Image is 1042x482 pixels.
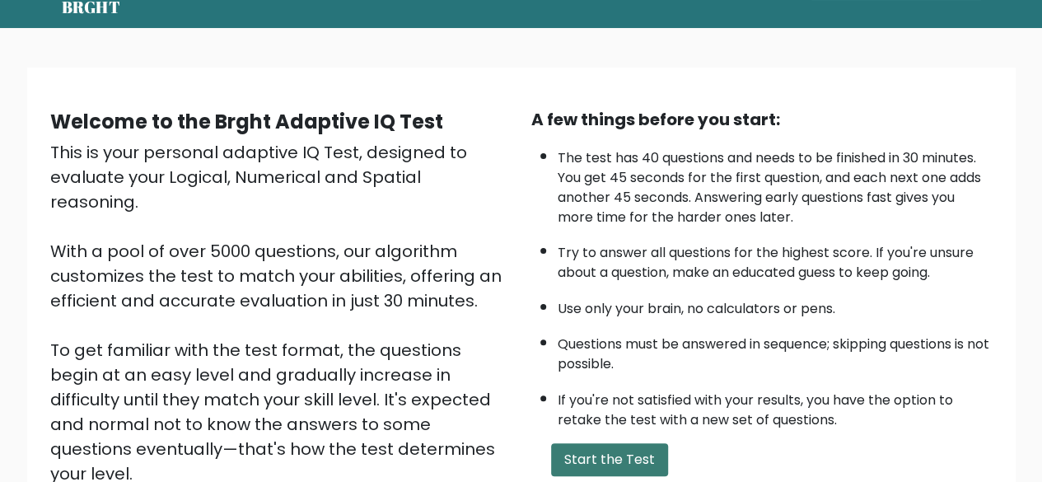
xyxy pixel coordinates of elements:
[558,382,993,430] li: If you're not satisfied with your results, you have the option to retake the test with a new set ...
[558,140,993,227] li: The test has 40 questions and needs to be finished in 30 minutes. You get 45 seconds for the firs...
[558,326,993,374] li: Questions must be answered in sequence; skipping questions is not possible.
[558,291,993,319] li: Use only your brain, no calculators or pens.
[531,107,993,132] div: A few things before you start:
[558,235,993,283] li: Try to answer all questions for the highest score. If you're unsure about a question, make an edu...
[50,108,443,135] b: Welcome to the Brght Adaptive IQ Test
[551,443,668,476] button: Start the Test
